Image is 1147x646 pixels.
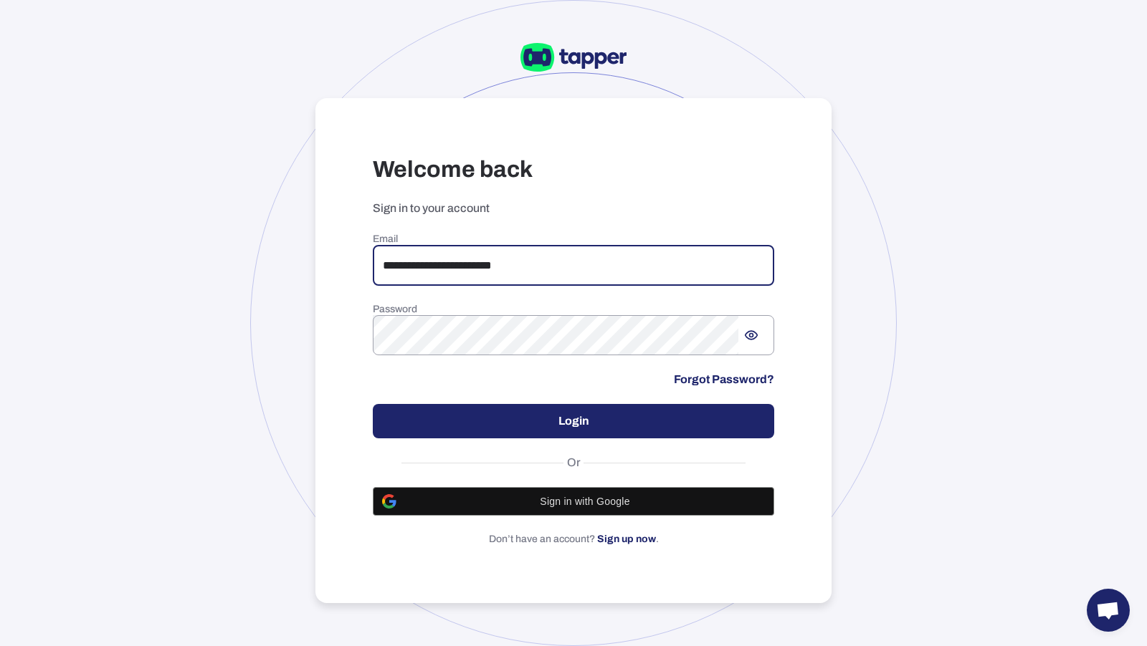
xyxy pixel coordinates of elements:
[373,487,774,516] button: Sign in with Google
[674,372,774,387] a: Forgot Password?
[405,496,765,507] span: Sign in with Google
[738,322,764,348] button: Show password
[373,233,774,246] h6: Email
[1087,589,1130,632] div: Open chat
[373,155,774,184] h3: Welcome back
[563,455,584,470] span: Or
[373,533,774,546] p: Don’t have an account? .
[373,303,774,316] h6: Password
[597,534,656,544] a: Sign up now
[373,404,774,438] button: Login
[373,201,774,216] p: Sign in to your account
